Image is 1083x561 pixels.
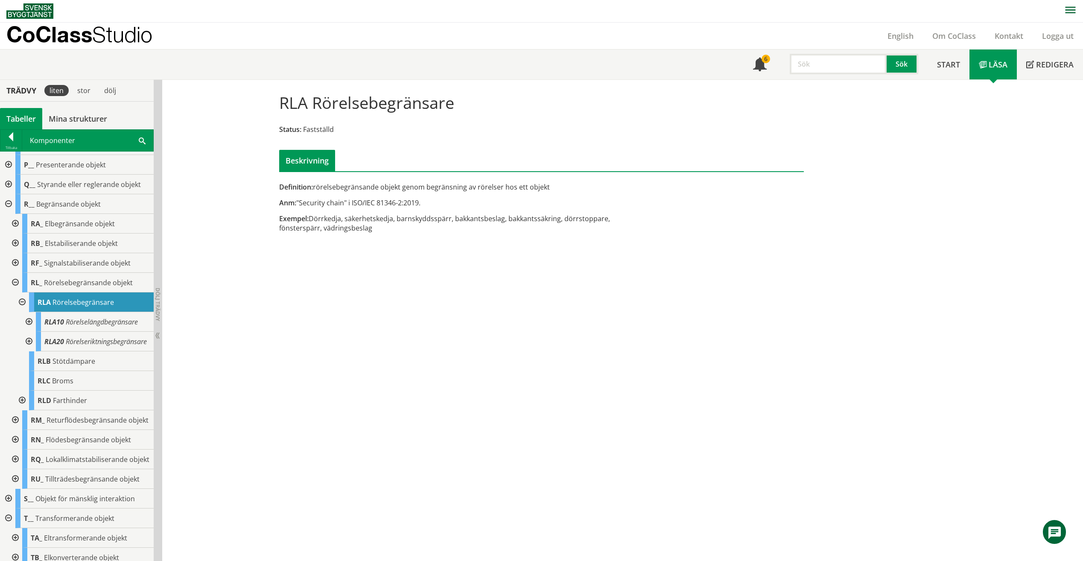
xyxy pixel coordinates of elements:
a: Kontakt [985,31,1033,41]
span: Exempel: [279,214,309,223]
div: Beskrivning [279,150,335,171]
span: Start [937,59,960,70]
span: Fastställd [303,125,334,134]
span: Redigera [1036,59,1074,70]
span: Signalstabiliserande objekt [44,258,131,268]
div: Dörrkedja, säkerhetskedja, barnskyddsspärr, bakkantsbeslag, bakkantssäkring, dörrstoppare, fönste... [279,214,625,233]
span: Q__ [24,180,35,189]
div: stor [72,85,96,96]
span: Styrande eller reglerande objekt [37,180,141,189]
span: RM_ [31,415,45,425]
span: RA_ [31,219,43,228]
span: P__ [24,160,34,169]
span: RL_ [31,278,42,287]
span: RQ_ [31,455,44,464]
span: Lokalklimatstabiliserande objekt [46,455,149,464]
span: Broms [52,376,73,386]
a: 6 [744,50,776,79]
span: RLC [38,376,50,386]
a: Om CoClass [923,31,985,41]
span: Rörelselängdbegränsare [66,317,138,327]
span: Elstabiliserande objekt [45,239,118,248]
span: Presenterande objekt [36,160,106,169]
div: rörelsebegränsande objekt genom begränsning av rörelser hos ett objekt [279,182,625,192]
span: Begränsande objekt [36,199,101,209]
input: Sök [790,54,887,74]
p: CoClass [6,29,152,39]
span: RU_ [31,474,44,484]
div: 6 [762,55,770,63]
span: RB_ [31,239,43,248]
span: Dölj trädvy [154,288,161,321]
div: Trädvy [2,86,41,95]
span: Farthinder [53,396,87,405]
a: CoClassStudio [6,23,171,49]
img: Svensk Byggtjänst [6,3,53,19]
span: R__ [24,199,35,209]
span: Tillträdesbegränsande objekt [45,474,140,484]
div: liten [44,85,69,96]
span: Objekt för mänsklig interaktion [35,494,135,503]
div: Tillbaka [0,144,22,151]
a: Läsa [969,50,1017,79]
span: Eltransformerande objekt [44,533,127,543]
span: Returflödesbegränsande objekt [47,415,149,425]
button: Sök [887,54,918,74]
span: Notifikationer [753,58,767,72]
h1: RLA Rörelsebegränsare [279,93,454,112]
div: dölj [99,85,121,96]
a: Mina strukturer [42,108,114,129]
span: RLB [38,356,51,366]
span: Rörelsebegränsare [53,298,114,307]
span: Definition: [279,182,313,192]
span: RF_ [31,258,42,268]
span: Rörelsebegränsande objekt [44,278,133,287]
span: Studio [92,22,152,47]
span: TA_ [31,533,42,543]
span: RLD [38,396,51,405]
a: Redigera [1017,50,1083,79]
div: "Security chain" i ISO/IEC 81346-2:2019. [279,198,625,207]
div: Komponenter [22,130,153,151]
span: T__ [24,514,34,523]
span: Stötdämpare [53,356,95,366]
span: Status: [279,125,301,134]
span: Sök i tabellen [139,136,146,145]
span: Rörelseriktningsbegränsare [66,337,147,346]
a: English [878,31,923,41]
span: Anm: [279,198,296,207]
span: Läsa [989,59,1007,70]
span: RLA [38,298,51,307]
span: RLA10 [44,317,64,327]
span: Transformerande objekt [35,514,114,523]
a: Logga ut [1033,31,1083,41]
span: S__ [24,494,34,503]
span: RLA20 [44,337,64,346]
a: Start [928,50,969,79]
span: Elbegränsande objekt [45,219,115,228]
span: Flödesbegränsande objekt [46,435,131,444]
span: RN_ [31,435,44,444]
